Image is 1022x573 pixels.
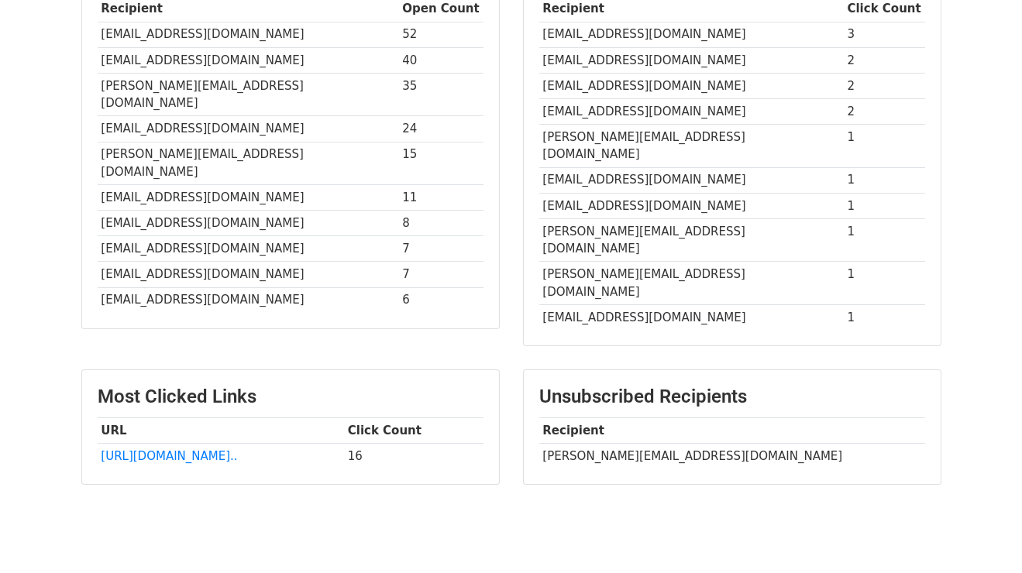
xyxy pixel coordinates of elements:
td: [EMAIL_ADDRESS][DOMAIN_NAME] [98,236,399,262]
th: Click Count [344,417,483,443]
td: [EMAIL_ADDRESS][DOMAIN_NAME] [98,47,399,73]
td: 7 [399,262,483,287]
td: [EMAIL_ADDRESS][DOMAIN_NAME] [98,211,399,236]
h3: Most Clicked Links [98,386,483,408]
td: 1 [844,193,925,218]
td: 15 [399,142,483,185]
td: 2 [844,47,925,73]
td: 6 [399,287,483,313]
td: [PERSON_NAME][EMAIL_ADDRESS][DOMAIN_NAME] [98,73,399,116]
iframe: Chat Widget [945,499,1022,573]
td: [PERSON_NAME][EMAIL_ADDRESS][DOMAIN_NAME] [98,142,399,185]
td: [EMAIL_ADDRESS][DOMAIN_NAME] [539,98,844,124]
td: 24 [399,116,483,142]
td: 2 [844,98,925,124]
td: [EMAIL_ADDRESS][DOMAIN_NAME] [539,193,844,218]
td: 1 [844,167,925,193]
td: 1 [844,125,925,168]
td: 35 [399,73,483,116]
td: [EMAIL_ADDRESS][DOMAIN_NAME] [539,73,844,98]
td: [PERSON_NAME][EMAIL_ADDRESS][DOMAIN_NAME] [539,218,844,262]
td: [EMAIL_ADDRESS][DOMAIN_NAME] [98,116,399,142]
h3: Unsubscribed Recipients [539,386,925,408]
td: [EMAIL_ADDRESS][DOMAIN_NAME] [539,22,844,47]
td: 8 [399,211,483,236]
td: [EMAIL_ADDRESS][DOMAIN_NAME] [98,262,399,287]
th: URL [98,417,344,443]
td: [PERSON_NAME][EMAIL_ADDRESS][DOMAIN_NAME] [539,262,844,305]
td: 2 [844,73,925,98]
td: [EMAIL_ADDRESS][DOMAIN_NAME] [98,22,399,47]
td: [EMAIL_ADDRESS][DOMAIN_NAME] [539,167,844,193]
td: 1 [844,305,925,331]
td: [EMAIL_ADDRESS][DOMAIN_NAME] [98,185,399,211]
td: [EMAIL_ADDRESS][DOMAIN_NAME] [539,47,844,73]
td: 1 [844,218,925,262]
a: [URL][DOMAIN_NAME].. [101,449,237,463]
td: 52 [399,22,483,47]
td: [PERSON_NAME][EMAIL_ADDRESS][DOMAIN_NAME] [539,443,925,468]
td: 7 [399,236,483,262]
td: [EMAIL_ADDRESS][DOMAIN_NAME] [98,287,399,313]
th: Recipient [539,417,925,443]
td: 16 [344,443,483,468]
td: 11 [399,185,483,211]
td: [EMAIL_ADDRESS][DOMAIN_NAME] [539,305,844,331]
td: 40 [399,47,483,73]
td: 3 [844,22,925,47]
td: 1 [844,262,925,305]
td: [PERSON_NAME][EMAIL_ADDRESS][DOMAIN_NAME] [539,125,844,168]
